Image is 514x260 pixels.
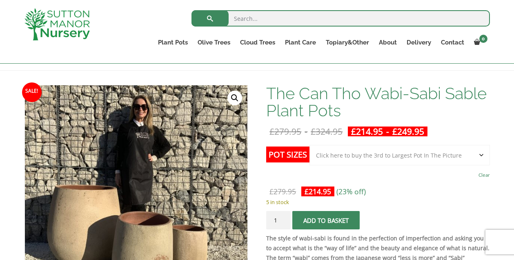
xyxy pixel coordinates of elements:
[402,37,436,48] a: Delivery
[374,37,402,48] a: About
[280,37,321,48] a: Plant Care
[191,10,490,27] input: Search...
[321,37,374,48] a: Topiary&Other
[266,147,309,162] label: Pot Sizes
[153,37,193,48] a: Plant Pots
[351,126,383,137] bdi: 214.95
[392,126,424,137] bdi: 249.95
[22,82,42,102] span: Sale!
[227,91,242,105] a: View full-screen image gallery
[311,126,316,137] span: £
[469,37,490,48] a: 0
[269,187,296,196] bdi: 279.95
[266,127,346,136] del: -
[311,126,343,137] bdi: 324.95
[269,126,274,137] span: £
[436,37,469,48] a: Contact
[235,37,280,48] a: Cloud Trees
[269,126,301,137] bdi: 279.95
[266,197,490,207] p: 5 in stock
[269,187,274,196] span: £
[24,8,90,40] img: logo
[292,211,360,229] button: Add to basket
[348,127,427,136] ins: -
[392,126,397,137] span: £
[479,35,487,43] span: 0
[266,211,291,229] input: Product quantity
[336,187,366,196] span: (23% off)
[478,169,490,181] a: Clear options
[305,187,309,196] span: £
[351,126,356,137] span: £
[193,37,235,48] a: Olive Trees
[266,85,490,119] h1: The Can Tho Wabi-Sabi Sable Plant Pots
[305,187,331,196] bdi: 214.95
